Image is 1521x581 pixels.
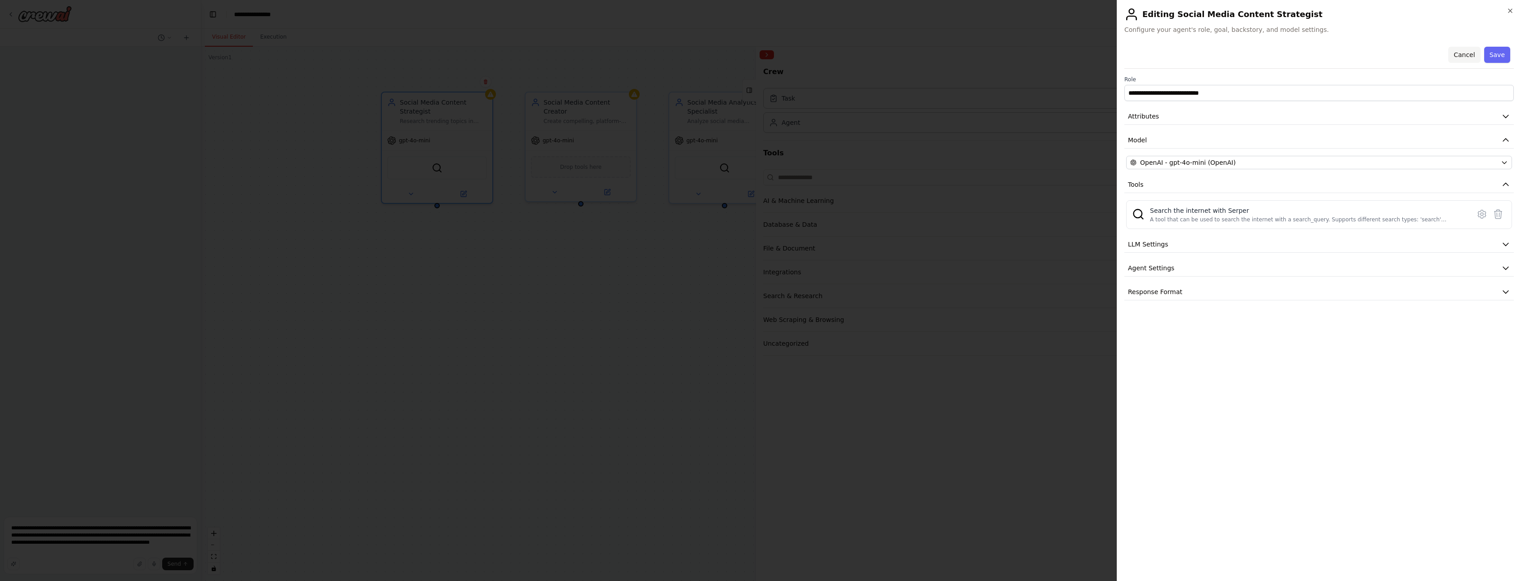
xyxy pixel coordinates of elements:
[1124,176,1514,193] button: Tools
[1126,156,1512,169] button: OpenAI - gpt-4o-mini (OpenAI)
[1124,76,1514,83] label: Role
[1128,180,1144,189] span: Tools
[1150,216,1465,223] div: A tool that can be used to search the internet with a search_query. Supports different search typ...
[1448,47,1480,63] button: Cancel
[1124,236,1514,253] button: LLM Settings
[1132,208,1145,220] img: SerperDevTool
[1128,136,1147,145] span: Model
[1124,108,1514,125] button: Attributes
[1128,112,1159,121] span: Attributes
[1124,132,1514,149] button: Model
[1140,158,1236,167] span: OpenAI - gpt-4o-mini (OpenAI)
[1124,7,1514,22] h2: Editing Social Media Content Strategist
[1128,287,1182,296] span: Response Format
[1490,206,1506,222] button: Delete tool
[1484,47,1510,63] button: Save
[1150,206,1465,215] div: Search the internet with Serper
[1124,260,1514,277] button: Agent Settings
[1124,25,1514,34] span: Configure your agent's role, goal, backstory, and model settings.
[1128,240,1168,249] span: LLM Settings
[1128,264,1174,273] span: Agent Settings
[1124,284,1514,300] button: Response Format
[1474,206,1490,222] button: Configure tool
